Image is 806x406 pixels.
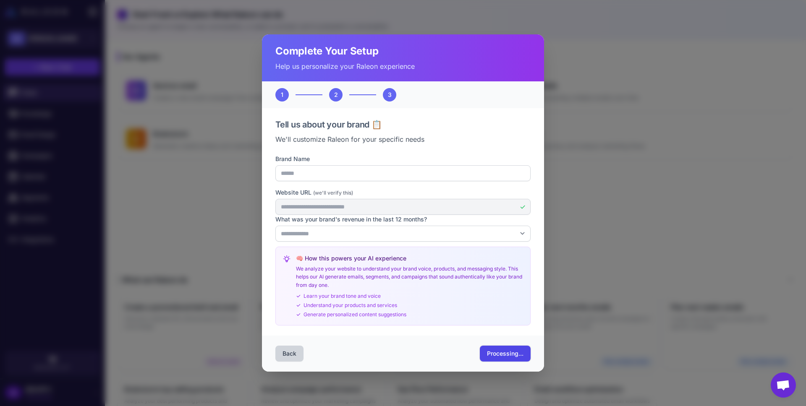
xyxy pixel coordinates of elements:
[296,292,523,300] div: Learn your brand tone and voice
[275,215,531,224] label: What was your brand's revenue in the last 12 months?
[275,118,531,131] h3: Tell us about your brand 📋
[487,349,523,358] span: Processing...
[520,202,526,212] div: ✓
[296,311,523,318] div: Generate personalized content suggestions
[275,154,531,164] label: Brand Name
[383,88,396,101] div: 3
[275,61,531,71] p: Help us personalize your Raleon experience
[313,190,353,196] span: (we'll verify this)
[296,265,523,289] p: We analyze your website to understand your brand voice, products, and messaging style. This helps...
[296,254,523,263] h4: 🧠 How this powers your AI experience
[296,302,523,309] div: Understand your products and services
[275,44,531,58] h2: Complete Your Setup
[480,346,531,362] button: Processing...
[275,88,289,101] div: 1
[275,134,531,144] p: We'll customize Raleon for your specific needs
[329,88,343,101] div: 2
[771,372,796,398] div: Open chat
[275,346,304,362] button: Back
[275,188,531,197] label: Website URL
